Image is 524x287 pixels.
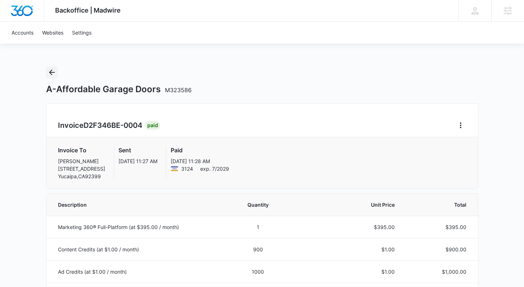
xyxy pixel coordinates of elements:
td: 900 [227,238,290,260]
span: Backoffice | Madwire [55,6,121,14]
p: $1.00 [298,246,394,253]
span: Total [412,201,466,208]
h3: Paid [171,146,229,154]
p: [DATE] 11:27 AM [118,157,157,165]
h1: A-Affordable Garage Doors [46,84,192,95]
p: Marketing 360® Full-Platform (at $395.00 / month) [58,223,218,231]
p: Ad Credits (at $1.00 / month) [58,268,218,275]
p: $1,000.00 [412,268,466,275]
span: exp. 7/2029 [200,165,229,172]
div: Paid [145,121,160,130]
p: [DATE] 11:28 AM [171,157,229,165]
p: [PERSON_NAME] [STREET_ADDRESS] Yucaipa , CA 92399 [58,157,105,180]
span: M323586 [165,86,192,94]
a: Accounts [7,22,38,44]
p: Content Credits (at $1.00 / month) [58,246,218,253]
span: Unit Price [298,201,394,208]
span: D2F346BE-0004 [84,121,142,130]
button: Back [46,67,58,78]
h3: Sent [118,146,157,154]
button: Home [455,120,466,131]
h3: Invoice To [58,146,105,154]
td: 1000 [227,260,290,283]
p: $395.00 [298,223,394,231]
span: Quantity [235,201,281,208]
td: 1 [227,216,290,238]
a: Settings [68,22,96,44]
span: Visa ending with [181,165,193,172]
a: Websites [38,22,68,44]
span: Description [58,201,218,208]
p: $900.00 [412,246,466,253]
h2: Invoice [58,120,145,131]
p: $395.00 [412,223,466,231]
p: $1.00 [298,268,394,275]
